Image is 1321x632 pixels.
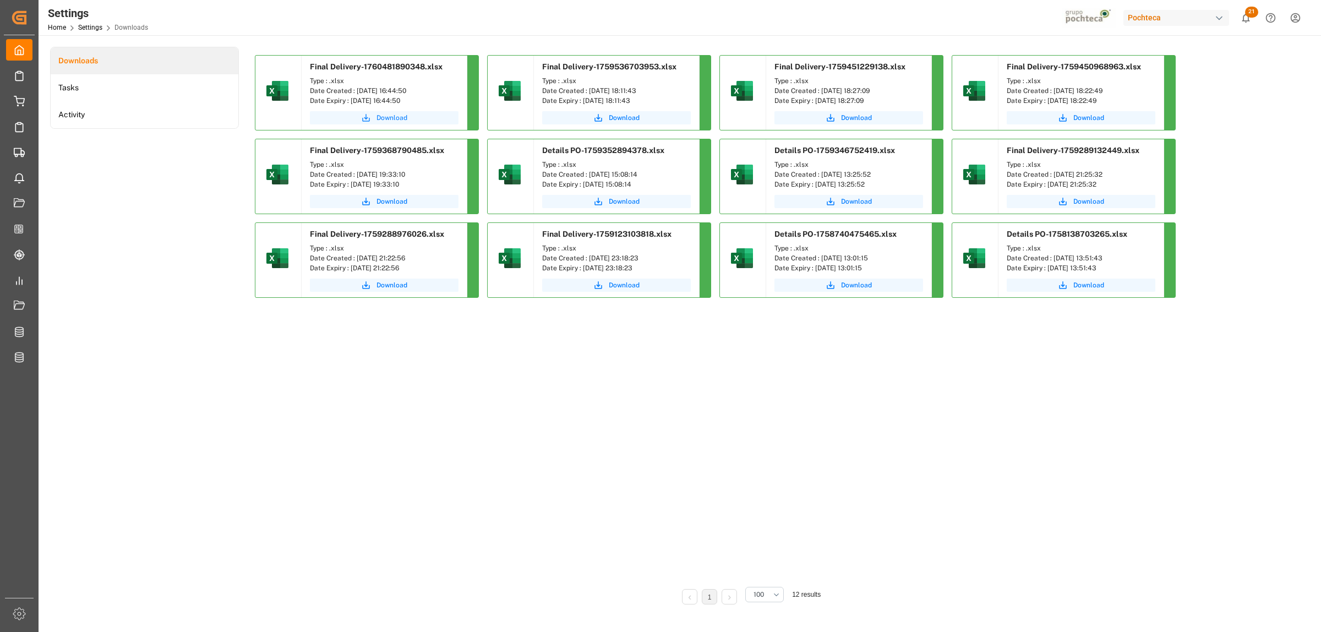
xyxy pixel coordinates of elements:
span: 12 results [792,591,821,598]
span: Download [609,280,640,290]
span: Download [376,113,407,123]
a: Download [774,195,923,208]
button: Download [310,111,458,124]
a: Home [48,24,66,31]
div: Type : .xlsx [1007,243,1155,253]
div: Pochteca [1123,10,1229,26]
img: microsoft-excel-2019--v1.png [264,161,291,188]
div: Type : .xlsx [774,160,923,170]
div: Date Expiry : [DATE] 18:11:43 [542,96,691,106]
div: Date Expiry : [DATE] 21:25:32 [1007,179,1155,189]
span: Final Delivery-1759450968963.xlsx [1007,62,1141,71]
div: Type : .xlsx [542,160,691,170]
button: Download [310,195,458,208]
div: Date Expiry : [DATE] 23:18:23 [542,263,691,273]
img: microsoft-excel-2019--v1.png [496,161,523,188]
div: Type : .xlsx [310,76,458,86]
button: Download [1007,111,1155,124]
div: Type : .xlsx [774,243,923,253]
button: show 21 new notifications [1233,6,1258,30]
span: Download [1073,197,1104,206]
button: Help Center [1258,6,1283,30]
a: Activity [51,101,238,128]
a: Tasks [51,74,238,101]
span: Download [609,113,640,123]
button: Download [1007,195,1155,208]
span: Download [841,280,872,290]
span: Details PO-1758740475465.xlsx [774,230,897,238]
button: Download [310,279,458,292]
div: Type : .xlsx [1007,76,1155,86]
div: Type : .xlsx [542,76,691,86]
img: microsoft-excel-2019--v1.png [496,78,523,104]
button: Download [774,279,923,292]
div: Date Expiry : [DATE] 21:22:56 [310,263,458,273]
div: Date Expiry : [DATE] 19:33:10 [310,179,458,189]
span: Details PO-1759346752419.xlsx [774,146,895,155]
span: Final Delivery-1759288976026.xlsx [310,230,444,238]
span: Download [841,197,872,206]
span: Final Delivery-1760481890348.xlsx [310,62,443,71]
div: Date Expiry : [DATE] 13:01:15 [774,263,923,273]
span: Download [841,113,872,123]
span: Final Delivery-1759536703953.xlsx [542,62,676,71]
div: Date Created : [DATE] 19:33:10 [310,170,458,179]
div: Date Created : [DATE] 21:22:56 [310,253,458,263]
div: Date Created : [DATE] 23:18:23 [542,253,691,263]
div: Type : .xlsx [310,160,458,170]
div: Date Created : [DATE] 16:44:50 [310,86,458,96]
li: 1 [702,589,717,604]
button: Download [774,111,923,124]
img: microsoft-excel-2019--v1.png [961,161,987,188]
span: 100 [754,590,764,600]
img: pochtecaImg.jpg_1689854062.jpg [1062,8,1116,28]
li: Next Page [722,589,737,604]
span: 21 [1245,7,1258,18]
div: Date Created : [DATE] 13:25:52 [774,170,923,179]
li: Previous Page [682,589,697,604]
span: Final Delivery-1759368790485.xlsx [310,146,444,155]
div: Date Expiry : [DATE] 13:51:43 [1007,263,1155,273]
button: Pochteca [1123,7,1233,28]
a: 1 [708,593,712,601]
span: Final Delivery-1759123103818.xlsx [542,230,672,238]
div: Date Created : [DATE] 15:08:14 [542,170,691,179]
span: Details PO-1758138703265.xlsx [1007,230,1127,238]
div: Date Created : [DATE] 18:27:09 [774,86,923,96]
div: Date Created : [DATE] 18:11:43 [542,86,691,96]
div: Date Created : [DATE] 21:25:32 [1007,170,1155,179]
a: Download [542,195,691,208]
div: Date Expiry : [DATE] 16:44:50 [310,96,458,106]
a: Settings [78,24,102,31]
img: microsoft-excel-2019--v1.png [729,245,755,271]
div: Date Expiry : [DATE] 18:22:49 [1007,96,1155,106]
div: Type : .xlsx [542,243,691,253]
img: microsoft-excel-2019--v1.png [264,78,291,104]
img: microsoft-excel-2019--v1.png [961,78,987,104]
span: Download [376,197,407,206]
span: Download [1073,280,1104,290]
span: Final Delivery-1759289132449.xlsx [1007,146,1139,155]
img: microsoft-excel-2019--v1.png [264,245,291,271]
span: Details PO-1759352894378.xlsx [542,146,664,155]
div: Type : .xlsx [774,76,923,86]
a: Downloads [51,47,238,74]
div: Date Created : [DATE] 13:01:15 [774,253,923,263]
div: Date Created : [DATE] 18:22:49 [1007,86,1155,96]
div: Type : .xlsx [1007,160,1155,170]
button: Download [542,111,691,124]
div: Date Expiry : [DATE] 18:27:09 [774,96,923,106]
span: Download [1073,113,1104,123]
img: microsoft-excel-2019--v1.png [961,245,987,271]
div: Date Created : [DATE] 13:51:43 [1007,253,1155,263]
button: Download [542,279,691,292]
